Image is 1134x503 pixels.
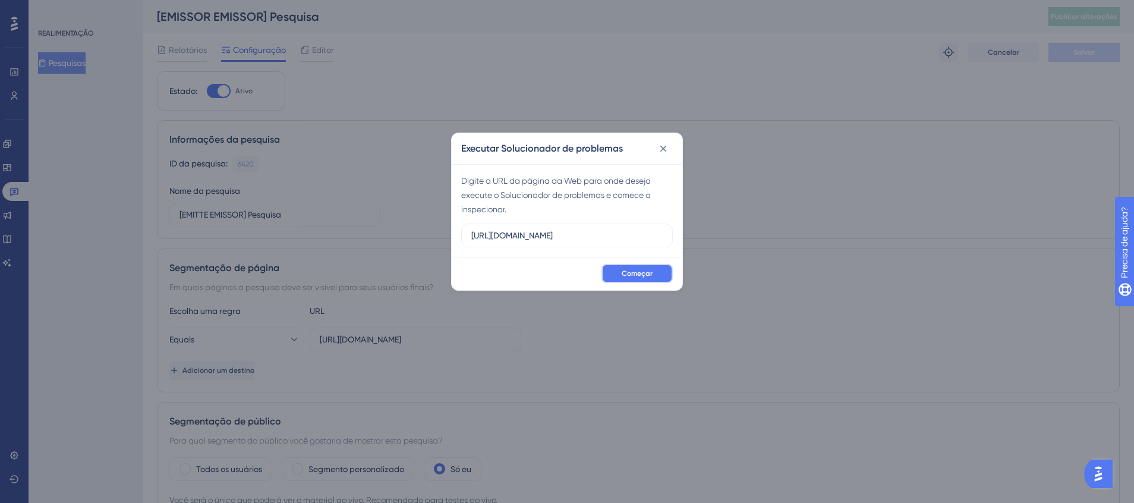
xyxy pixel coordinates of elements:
div: Digite a URL da página da Web para onde deseja execute o Solucionador de problemas e comece a ins... [461,174,673,216]
iframe: UserGuiding AI Assistant Launcher [1084,456,1120,492]
span: Precisa de ajuda? [28,3,99,17]
span: Começar [622,269,653,278]
input: URL [471,229,663,242]
h2: Executar Solucionador de problemas [461,142,623,156]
